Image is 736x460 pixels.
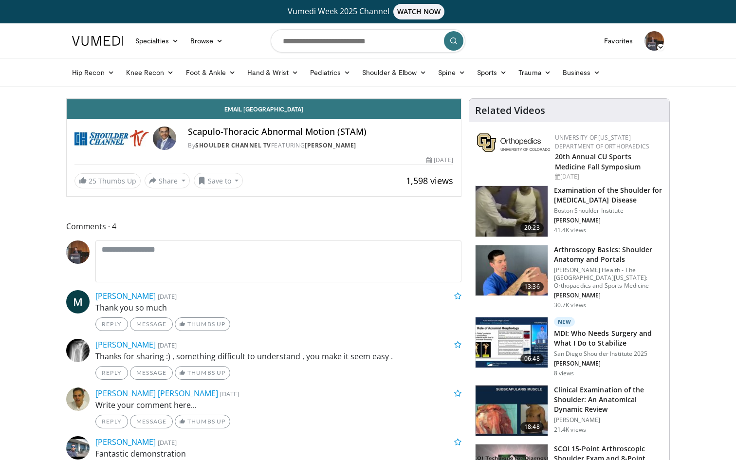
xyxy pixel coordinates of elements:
a: 13:36 Arthroscopy Basics: Shoulder Anatomy and Portals [PERSON_NAME] Health - The [GEOGRAPHIC_DAT... [475,245,663,309]
a: M [66,290,90,313]
a: Vumedi Week 2025 ChannelWATCH NOW [74,4,662,19]
a: Knee Recon [120,63,180,82]
a: [PERSON_NAME] [PERSON_NAME] [95,388,218,399]
small: [DATE] [158,341,177,350]
a: Business [557,63,607,82]
span: 18:48 [520,422,544,432]
img: 3a2f5bb8-c0c0-4fc6-913e-97078c280665.150x105_q85_crop-smart_upscale.jpg [476,317,548,368]
a: Thumbs Up [175,366,230,380]
a: Hip Recon [66,63,120,82]
img: Shoulder Channel TV [74,127,149,150]
span: 1,598 views [406,175,453,186]
p: Boston Shoulder Institute [554,207,663,215]
p: San Diego Shoulder Institute 2025 [554,350,663,358]
a: 06:48 New MDI: Who Needs Surgery and What I Do to Stabilize San Diego Shoulder Institute 2025 [PE... [475,317,663,377]
a: Browse [184,31,229,51]
h3: Clinical Examination of the Shoulder: An Anatomical Dynamic Review [554,385,663,414]
a: 20th Annual CU Sports Medicine Fall Symposium [555,152,641,171]
p: [PERSON_NAME] Health - The [GEOGRAPHIC_DATA][US_STATE]: Orthopaedics and Sports Medicine [554,266,663,290]
p: 8 views [554,369,574,377]
a: 20:23 Examination of the Shoulder for [MEDICAL_DATA] Disease Boston Shoulder Institute [PERSON_NA... [475,185,663,237]
span: 25 [89,176,96,185]
a: Favorites [598,31,639,51]
a: Trauma [513,63,557,82]
img: Avatar [153,127,176,150]
p: Write your comment here... [95,399,461,411]
a: Reply [95,317,128,331]
a: [PERSON_NAME] [305,141,356,149]
a: Pediatrics [304,63,356,82]
p: [PERSON_NAME] [554,416,663,424]
img: Screen_shot_2010-09-13_at_8.52.47_PM_1.png.150x105_q85_crop-smart_upscale.jpg [476,186,548,237]
img: Avatar [66,240,90,264]
a: Thumbs Up [175,415,230,428]
input: Search topics, interventions [271,29,465,53]
a: 25 Thumbs Up [74,173,141,188]
img: 355603a8-37da-49b6-856f-e00d7e9307d3.png.150x105_q85_autocrop_double_scale_upscale_version-0.2.png [477,133,550,152]
img: VuMedi Logo [72,36,124,46]
p: [PERSON_NAME] [554,292,663,299]
a: Thumbs Up [175,317,230,331]
h4: Related Videos [475,105,545,116]
a: Message [130,415,173,428]
span: 13:36 [520,282,544,292]
a: Hand & Wrist [241,63,304,82]
span: WATCH NOW [393,4,445,19]
h3: Examination of the Shoulder for [MEDICAL_DATA] Disease [554,185,663,205]
img: 9534a039-0eaa-4167-96cf-d5be049a70d8.150x105_q85_crop-smart_upscale.jpg [476,245,548,296]
a: 18:48 Clinical Examination of the Shoulder: An Anatomical Dynamic Review [PERSON_NAME] 21.4K views [475,385,663,437]
img: Avatar [66,387,90,411]
small: [DATE] [220,389,239,398]
a: Message [130,317,173,331]
small: [DATE] [158,292,177,301]
p: [PERSON_NAME] [554,360,663,368]
p: Fantastic demonstration [95,448,461,460]
button: Save to [194,173,243,188]
img: Avatar [644,31,664,51]
a: [PERSON_NAME] [95,339,156,350]
p: 21.4K views [554,426,586,434]
small: [DATE] [158,438,177,447]
span: 06:48 [520,354,544,364]
button: Share [145,173,190,188]
a: Message [130,366,173,380]
a: Spine [432,63,471,82]
a: University of [US_STATE] Department of Orthopaedics [555,133,649,150]
h3: MDI: Who Needs Surgery and What I Do to Stabilize [554,329,663,348]
a: [PERSON_NAME] [95,437,156,447]
h4: Scapulo-Thoracic Abnormal Motion (STAM) [188,127,453,137]
a: Shoulder & Elbow [356,63,432,82]
div: By FEATURING [188,141,453,150]
p: 30.7K views [554,301,586,309]
p: Thanks for sharing :) , something difficult to understand , you make it seem easy . [95,350,461,362]
img: Avatar [66,436,90,460]
p: New [554,317,575,327]
a: Shoulder Channel TV [195,141,271,149]
p: [PERSON_NAME] [554,217,663,224]
a: Reply [95,366,128,380]
a: [PERSON_NAME] [95,291,156,301]
a: Email [GEOGRAPHIC_DATA] [67,99,461,119]
span: Comments 4 [66,220,461,233]
p: 41.4K views [554,226,586,234]
a: Reply [95,415,128,428]
p: Thank you so much [95,302,461,313]
a: Specialties [129,31,184,51]
h3: Arthroscopy Basics: Shoulder Anatomy and Portals [554,245,663,264]
span: 20:23 [520,223,544,233]
a: Foot & Ankle [180,63,242,82]
div: [DATE] [426,156,453,165]
a: Sports [471,63,513,82]
img: Avatar [66,339,90,362]
div: [DATE] [555,172,662,181]
img: 275771_0002_1.png.150x105_q85_crop-smart_upscale.jpg [476,386,548,436]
